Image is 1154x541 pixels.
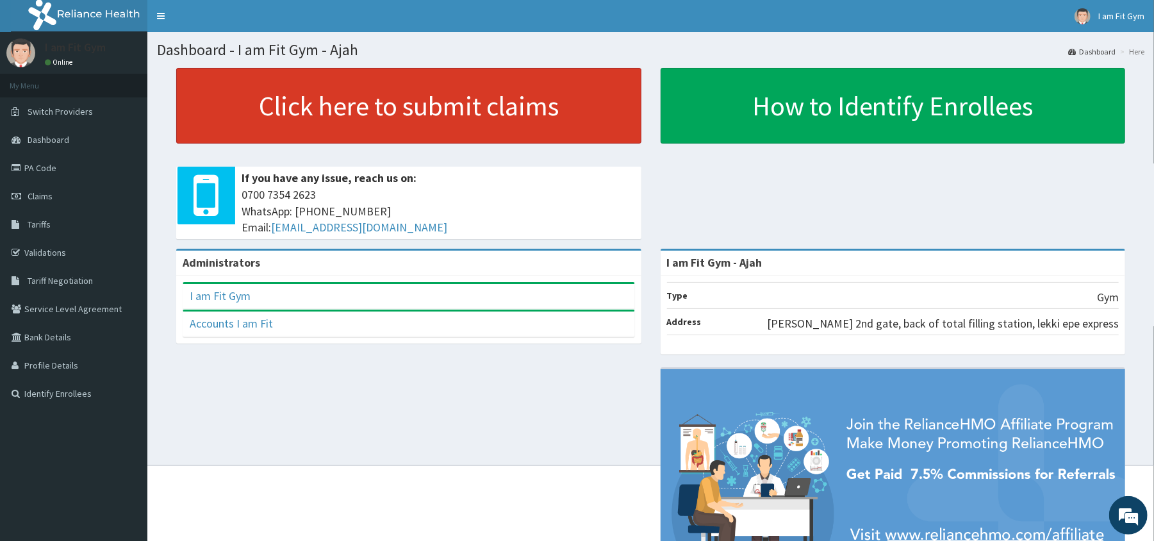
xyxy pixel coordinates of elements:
a: [EMAIL_ADDRESS][DOMAIN_NAME] [271,220,447,235]
b: Address [667,316,702,328]
div: Minimize live chat window [210,6,241,37]
p: Gym [1097,289,1119,306]
a: Accounts I am Fit [190,316,273,331]
span: Tariffs [28,219,51,230]
li: Here [1117,46,1144,57]
b: Administrators [183,255,260,270]
a: Dashboard [1068,46,1116,57]
span: We're online! [74,162,177,291]
span: Dashboard [28,134,69,146]
span: Switch Providers [28,106,93,117]
a: Click here to submit claims [176,68,641,144]
span: 0700 7354 2623 WhatsApp: [PHONE_NUMBER] Email: [242,187,635,236]
img: User Image [6,38,35,67]
p: [PERSON_NAME] 2nd gate, back of total filling station, lekki epe express [767,315,1119,332]
a: How to Identify Enrollees [661,68,1126,144]
h1: Dashboard - I am Fit Gym - Ajah [157,42,1144,58]
span: Claims [28,190,53,202]
img: d_794563401_company_1708531726252_794563401 [24,64,52,96]
img: User Image [1075,8,1091,24]
a: Online [45,58,76,67]
b: If you have any issue, reach us on: [242,171,416,185]
a: I am Fit Gym [190,288,251,303]
textarea: Type your message and hit 'Enter' [6,350,244,395]
span: Tariff Negotiation [28,275,93,287]
strong: I am Fit Gym - Ajah [667,255,762,270]
div: Chat with us now [67,72,215,88]
p: I am Fit Gym [45,42,106,53]
b: Type [667,290,688,301]
span: I am Fit Gym [1098,10,1144,22]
